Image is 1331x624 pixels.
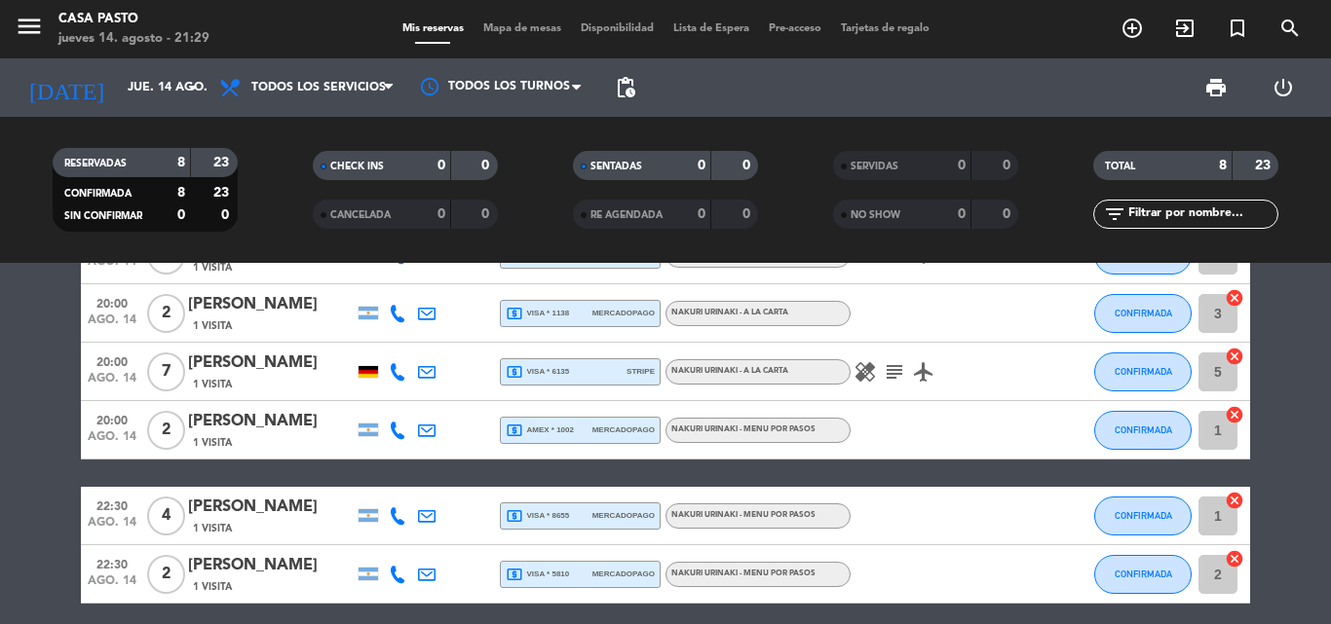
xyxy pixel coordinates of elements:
[393,23,474,34] span: Mis reservas
[506,507,569,525] span: visa * 8655
[193,521,232,536] span: 1 Visita
[1225,347,1244,366] i: cancel
[15,12,44,41] i: menu
[831,23,939,34] span: Tarjetas de regalo
[88,313,136,336] span: ago. 14
[506,566,523,583] i: local_atm
[671,309,788,316] span: NAKURI URINAKI - A LA CARTA
[1225,405,1244,424] i: cancel
[1173,17,1197,40] i: exit_to_app
[88,255,136,277] span: ago. 14
[481,207,493,221] strong: 0
[88,494,136,516] span: 22:30
[1094,496,1192,535] button: CONFIRMADA
[592,307,655,319] span: mercadopago
[330,210,391,220] span: CANCELADA
[177,156,185,169] strong: 8
[1272,76,1295,99] i: power_settings_new
[958,159,966,172] strong: 0
[698,207,705,221] strong: 0
[88,574,136,597] span: ago. 14
[64,211,142,221] span: SIN CONFIRMAR
[851,162,898,171] span: SERVIDAS
[698,159,705,172] strong: 0
[181,76,205,99] i: arrow_drop_down
[88,291,136,313] span: 20:00
[177,208,185,222] strong: 0
[88,349,136,372] span: 20:00
[147,352,185,391] span: 7
[883,360,906,384] i: subject
[1249,58,1316,117] div: LOG OUT
[188,553,354,578] div: [PERSON_NAME]
[1094,352,1192,391] button: CONFIRMADA
[506,363,569,381] span: visa * 6135
[912,360,935,384] i: airplanemode_active
[671,367,788,375] span: NAKURI URINAKI - A LA CARTA
[671,569,816,577] span: NAKURI URINAKI - MENU POR PASOS
[1219,159,1227,172] strong: 8
[177,186,185,200] strong: 8
[590,162,642,171] span: SENTADAS
[437,207,445,221] strong: 0
[742,207,754,221] strong: 0
[88,552,136,574] span: 22:30
[88,372,136,394] span: ago. 14
[671,425,816,433] span: NAKURI URINAKI - MENU POR PASOS
[592,423,655,436] span: mercadopago
[1255,159,1274,172] strong: 23
[958,207,966,221] strong: 0
[481,159,493,172] strong: 0
[15,12,44,48] button: menu
[506,422,523,439] i: local_atm
[1278,17,1302,40] i: search
[1003,159,1014,172] strong: 0
[58,10,209,29] div: Casa Pasto
[1225,549,1244,569] i: cancel
[213,156,233,169] strong: 23
[251,81,386,94] span: Todos los servicios
[188,495,354,520] div: [PERSON_NAME]
[1115,510,1172,521] span: CONFIRMADA
[88,516,136,538] span: ago. 14
[742,159,754,172] strong: 0
[221,208,233,222] strong: 0
[193,435,232,451] span: 1 Visita
[664,23,759,34] span: Lista de Espera
[1094,555,1192,594] button: CONFIRMADA
[1121,17,1144,40] i: add_circle_outline
[15,66,118,109] i: [DATE]
[1225,491,1244,510] i: cancel
[1103,202,1126,226] i: filter_list
[671,511,816,519] span: NAKURI URINAKI - MENU POR PASOS
[188,409,354,434] div: [PERSON_NAME]
[147,555,185,594] span: 2
[851,210,900,220] span: NO SHOW
[437,159,445,172] strong: 0
[1105,162,1135,171] span: TOTAL
[1115,424,1172,435] span: CONFIRMADA
[213,186,233,200] strong: 23
[193,377,232,392] span: 1 Visita
[592,568,655,580] span: mercadopago
[147,496,185,535] span: 4
[759,23,831,34] span: Pre-acceso
[614,76,637,99] span: pending_actions
[188,350,354,376] div: [PERSON_NAME]
[1126,203,1277,225] input: Filtrar por nombre...
[147,294,185,333] span: 2
[474,23,571,34] span: Mapa de mesas
[1115,308,1172,318] span: CONFIRMADA
[64,189,132,199] span: CONFIRMADA
[1204,76,1228,99] span: print
[147,411,185,450] span: 2
[58,29,209,49] div: jueves 14. agosto - 21:29
[64,159,127,168] span: RESERVADAS
[1226,17,1249,40] i: turned_in_not
[1115,366,1172,377] span: CONFIRMADA
[506,305,569,322] span: visa * 1138
[188,292,354,317] div: [PERSON_NAME]
[193,260,232,275] span: 1 Visita
[88,408,136,430] span: 20:00
[193,318,232,334] span: 1 Visita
